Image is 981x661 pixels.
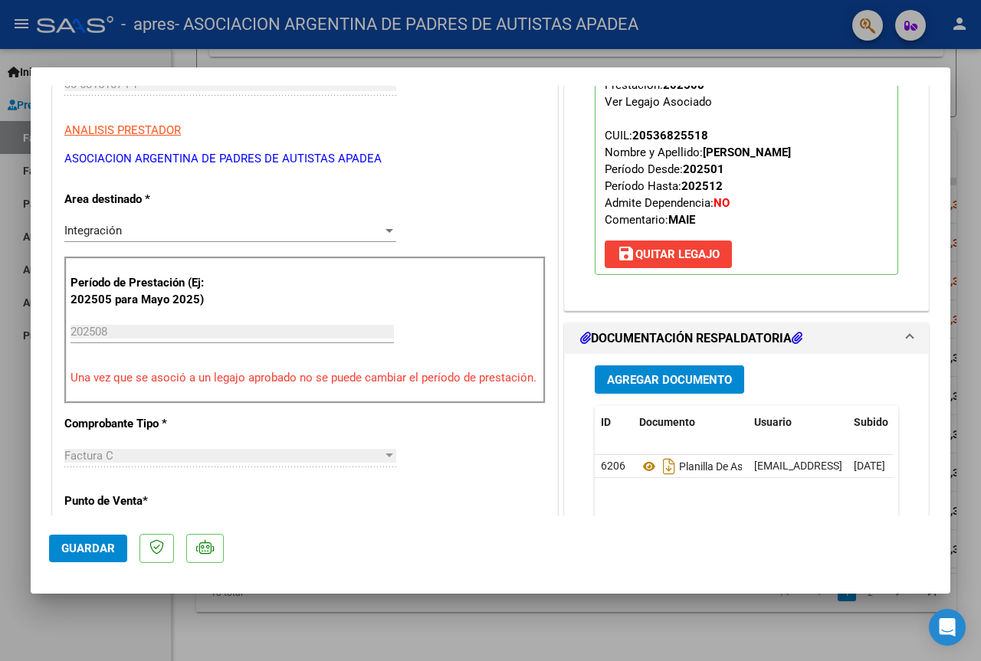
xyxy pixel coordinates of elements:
datatable-header-cell: Usuario [748,406,848,439]
span: Integración [64,224,122,237]
strong: [PERSON_NAME] [703,146,791,159]
button: Guardar [49,535,127,562]
span: Subido [854,416,888,428]
button: Quitar Legajo [605,241,732,268]
span: Guardar [61,542,115,555]
span: ID [601,416,611,428]
p: Comprobante Tipo * [64,415,208,433]
span: ANALISIS PRESTADOR [64,123,181,137]
span: Comentario: [605,213,695,227]
div: 20536825518 [632,127,708,144]
p: Area destinado * [64,191,208,208]
span: Agregar Documento [607,373,732,387]
mat-icon: save [617,244,635,263]
span: [DATE] [854,460,885,472]
span: CUIL: Nombre y Apellido: Período Desde: Período Hasta: Admite Dependencia: [605,129,791,227]
p: Período de Prestación (Ej: 202505 para Mayo 2025) [71,274,212,309]
datatable-header-cell: ID [595,406,633,439]
span: 6206 [601,460,625,472]
div: Ver Legajo Asociado [605,93,712,110]
i: Descargar documento [659,454,679,479]
h1: DOCUMENTACIÓN RESPALDATORIA [580,329,802,348]
span: Planilla De Asistencia Agosto 2025 [639,460,843,473]
button: Agregar Documento [595,365,744,394]
span: Quitar Legajo [617,247,720,261]
p: Una vez que se asoció a un legajo aprobado no se puede cambiar el período de prestación. [71,369,540,387]
div: Open Intercom Messenger [929,609,966,646]
datatable-header-cell: Documento [633,406,748,439]
strong: NO [714,196,730,210]
span: Documento [639,416,695,428]
p: Punto de Venta [64,492,208,510]
span: Usuario [754,416,792,428]
strong: 202501 [683,162,724,176]
p: ASOCIACION ARGENTINA DE PADRES DE AUTISTAS APADEA [64,150,546,168]
strong: 202512 [681,179,723,193]
strong: 202508 [663,78,704,92]
datatable-header-cell: Subido [848,406,924,439]
span: Factura C [64,449,113,463]
strong: MAIE [668,213,695,227]
mat-expansion-panel-header: DOCUMENTACIÓN RESPALDATORIA [565,323,928,354]
p: Legajo preaprobado para Período de Prestación: [595,54,898,275]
